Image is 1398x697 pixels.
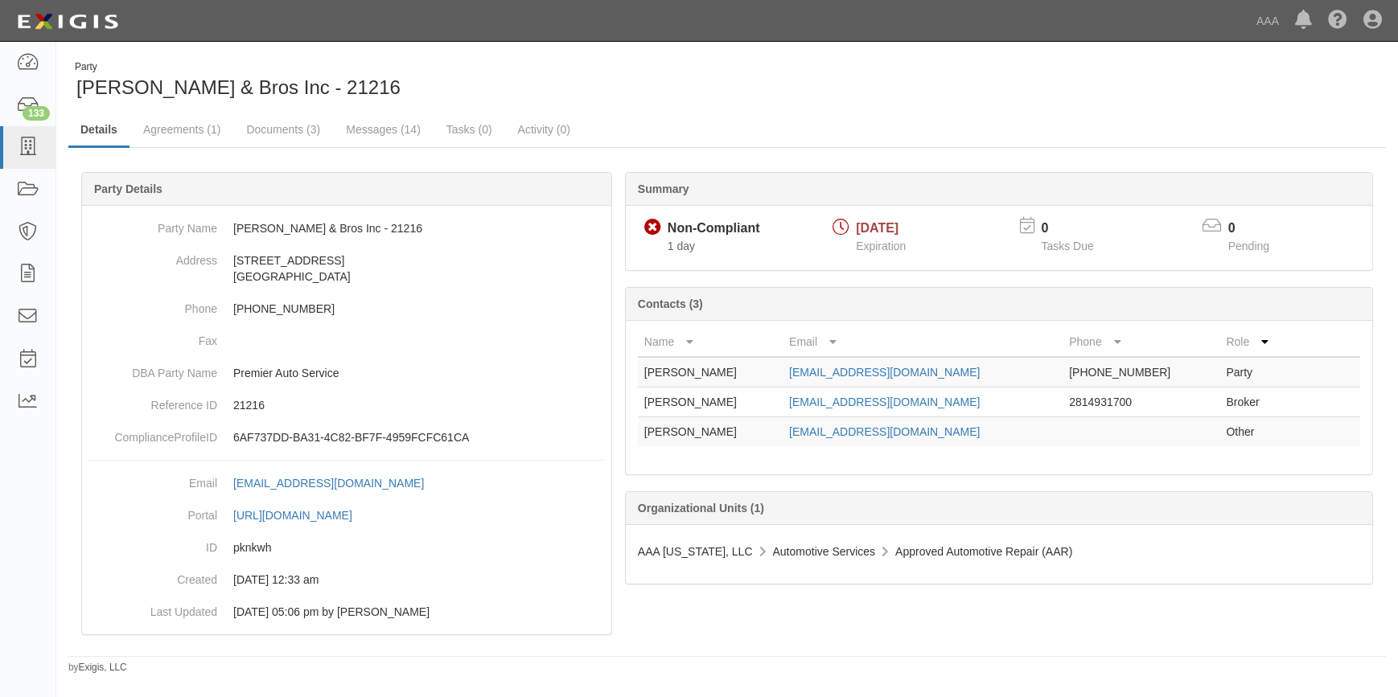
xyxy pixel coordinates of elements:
[233,477,442,490] a: [EMAIL_ADDRESS][DOMAIN_NAME]
[1219,417,1296,447] td: Other
[638,182,689,195] b: Summary
[1228,219,1289,238] p: 0
[79,662,127,673] a: Exigis, LLC
[1219,327,1296,357] th: Role
[233,429,605,445] p: 6AF737DD-BA31-4C82-BF7F-4959FCFC61CA
[895,545,1072,558] span: Approved Automotive Repair (AAR)
[12,7,123,36] img: logo-5460c22ac91f19d4615b14bd174203de0afe785f0fc80cf4dbbc73dc1793850b.png
[434,113,504,146] a: Tasks (0)
[233,475,424,491] div: [EMAIL_ADDRESS][DOMAIN_NAME]
[783,327,1063,357] th: Email
[668,240,695,252] span: Since 09/09/2025
[88,596,605,628] dd: 02/09/2024 05:06 pm by Samantha Molina
[88,531,217,556] dt: ID
[1219,387,1296,417] td: Broker
[23,106,50,121] div: 133
[506,113,582,146] a: Activity (0)
[644,219,661,236] i: Non-Compliant
[233,365,605,381] p: Premier Auto Service
[789,396,980,408] a: [EMAIL_ADDRESS][DOMAIN_NAME]
[88,499,217,523] dt: Portal
[789,425,980,438] a: [EMAIL_ADDRESS][DOMAIN_NAME]
[68,113,130,148] a: Details
[88,293,217,317] dt: Phone
[68,661,127,674] small: by
[638,327,783,357] th: Name
[1248,5,1287,37] a: AAA
[638,387,783,417] td: [PERSON_NAME]
[88,212,217,236] dt: Party Name
[88,564,605,596] dd: 03/10/2023 12:33 am
[88,212,605,244] dd: [PERSON_NAME] & Bros Inc - 21216
[88,596,217,620] dt: Last Updated
[1063,357,1219,387] td: [PHONE_NUMBER]
[789,366,980,379] a: [EMAIL_ADDRESS][DOMAIN_NAME]
[88,244,605,293] dd: [STREET_ADDRESS] [GEOGRAPHIC_DATA]
[88,421,217,445] dt: ComplianceProfileID
[233,397,605,413] p: 21216
[233,509,370,522] a: [URL][DOMAIN_NAME]
[856,221,898,235] span: [DATE]
[334,113,433,146] a: Messages (14)
[638,545,753,558] span: AAA [US_STATE], LLC
[638,502,764,515] b: Organizational Units (1)
[88,244,217,269] dt: Address
[638,417,783,447] td: [PERSON_NAME]
[1228,240,1269,252] span: Pending
[1219,357,1296,387] td: Party
[1063,387,1219,417] td: 2814931700
[88,531,605,564] dd: pknkwh
[76,76,401,98] span: [PERSON_NAME] & Bros Inc - 21216
[638,297,703,310] b: Contacts (3)
[75,60,401,74] div: Party
[1063,327,1219,357] th: Phone
[88,564,217,588] dt: Created
[1041,240,1093,252] span: Tasks Due
[856,240,906,252] span: Expiration
[94,182,162,195] b: Party Details
[131,113,232,146] a: Agreements (1)
[1328,11,1347,31] i: Help Center - Complianz
[1041,219,1113,238] p: 0
[88,357,217,381] dt: DBA Party Name
[638,357,783,387] td: [PERSON_NAME]
[68,60,715,101] div: Adam & Bros Inc - 21216
[773,545,876,558] span: Automotive Services
[234,113,332,146] a: Documents (3)
[88,467,217,491] dt: Email
[88,293,605,325] dd: [PHONE_NUMBER]
[88,389,217,413] dt: Reference ID
[88,325,217,349] dt: Fax
[668,219,760,238] div: Non-Compliant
